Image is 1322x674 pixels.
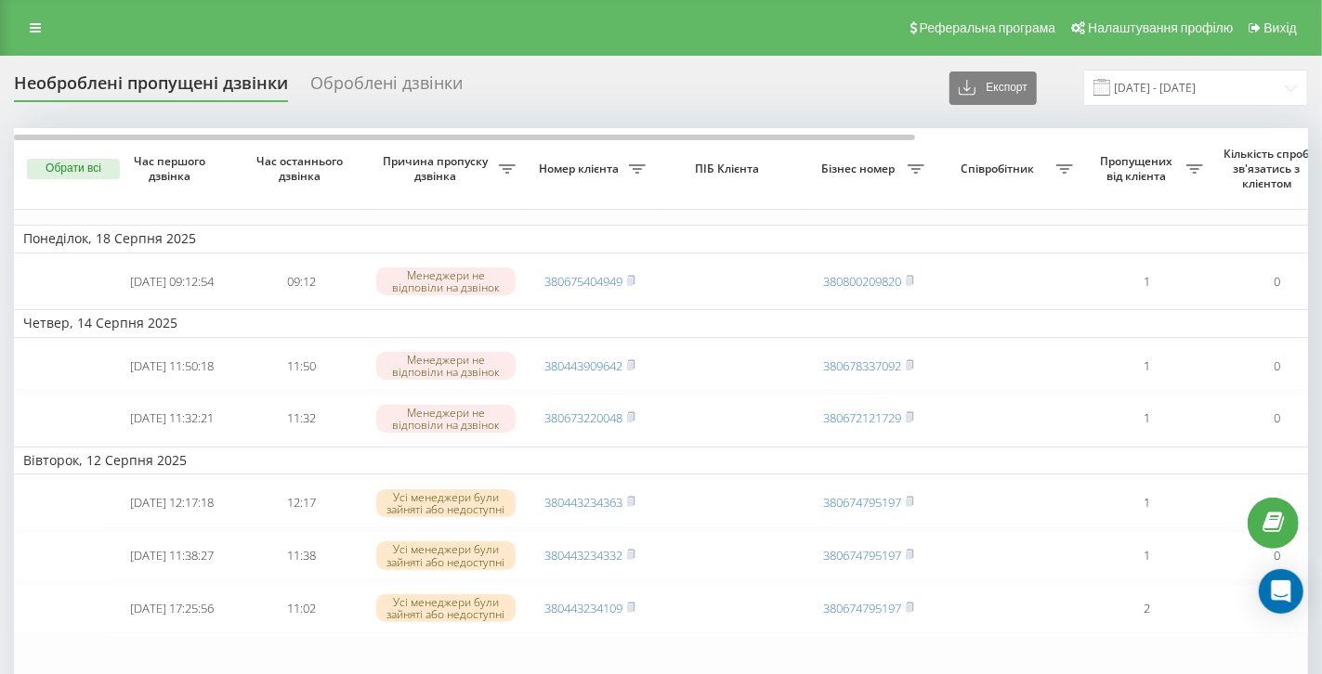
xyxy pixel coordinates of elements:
span: Кількість спроб зв'язатись з клієнтом [1222,147,1316,190]
td: 1 [1082,531,1212,580]
span: Час останнього дзвінка [252,154,352,183]
td: 12:17 [237,478,367,527]
div: Оброблені дзвінки [310,73,463,102]
span: Час першого дзвінка [122,154,222,183]
div: Менеджери не відповіли на дзвінок [376,405,516,433]
a: 380443909642 [544,357,622,374]
span: Співробітник [943,162,1056,176]
a: 380800209820 [823,273,901,290]
div: Усі менеджери були зайняті або недоступні [376,594,516,622]
span: Бізнес номер [813,162,908,176]
span: Пропущених від клієнта [1092,154,1186,183]
td: [DATE] 17:25:56 [107,584,237,633]
a: 380675404949 [544,273,622,290]
a: 380674795197 [823,600,901,616]
span: Вихід [1264,20,1297,35]
td: [DATE] 11:38:27 [107,531,237,580]
td: 11:32 [237,394,367,443]
a: 380678337092 [823,357,901,374]
a: 380443234363 [544,494,622,511]
td: 09:12 [237,257,367,306]
a: 380673220048 [544,409,622,426]
td: 11:38 [237,531,367,580]
div: Open Intercom Messenger [1259,569,1303,614]
div: Усі менеджери були зайняті або недоступні [376,541,516,569]
td: 2 [1082,584,1212,633]
span: Реферальна програма [920,20,1056,35]
a: 380672121729 [823,409,901,426]
button: Обрати всі [27,159,120,179]
a: 380674795197 [823,547,901,564]
div: Менеджери не відповіли на дзвінок [376,267,516,295]
td: 1 [1082,342,1212,391]
a: 380674795197 [823,494,901,511]
span: ПІБ Клієнта [671,162,788,176]
span: Налаштування профілю [1088,20,1233,35]
td: [DATE] 09:12:54 [107,257,237,306]
td: [DATE] 12:17:18 [107,478,237,527]
button: Експорт [949,71,1037,105]
td: 1 [1082,478,1212,527]
span: Номер клієнта [534,162,629,176]
td: 11:50 [237,342,367,391]
td: [DATE] 11:50:18 [107,342,237,391]
td: 1 [1082,394,1212,443]
td: [DATE] 11:32:21 [107,394,237,443]
div: Менеджери не відповіли на дзвінок [376,352,516,380]
td: 11:02 [237,584,367,633]
a: 380443234332 [544,547,622,564]
span: Причина пропуску дзвінка [376,154,499,183]
div: Усі менеджери були зайняті або недоступні [376,489,516,517]
td: 1 [1082,257,1212,306]
div: Необроблені пропущені дзвінки [14,73,288,102]
a: 380443234109 [544,600,622,616]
